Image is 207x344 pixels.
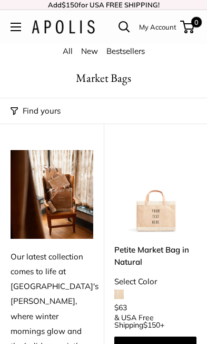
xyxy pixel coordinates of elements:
[11,70,196,87] h1: Market Bags
[114,274,197,289] div: Select Color
[114,244,197,268] a: Petite Market Bag in Natural
[62,1,78,9] span: $150
[119,21,130,33] a: Open search
[11,23,21,31] button: Open menu
[114,314,197,329] span: & USA Free Shipping +
[106,46,145,56] a: Bestsellers
[114,303,127,312] span: $63
[181,21,194,33] a: 0
[11,104,61,118] button: Filter collection
[139,21,176,33] a: My Account
[11,150,93,239] img: Our latest collection comes to life at UK's Estelle Manor, where winter mornings glow and the hol...
[32,20,95,34] img: Apolis
[81,46,98,56] a: New
[114,150,197,233] a: Petite Market Bag in NaturalPetite Market Bag in Natural
[63,46,73,56] a: All
[143,320,160,330] span: $150
[191,17,202,27] span: 0
[114,150,197,233] img: Petite Market Bag in Natural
